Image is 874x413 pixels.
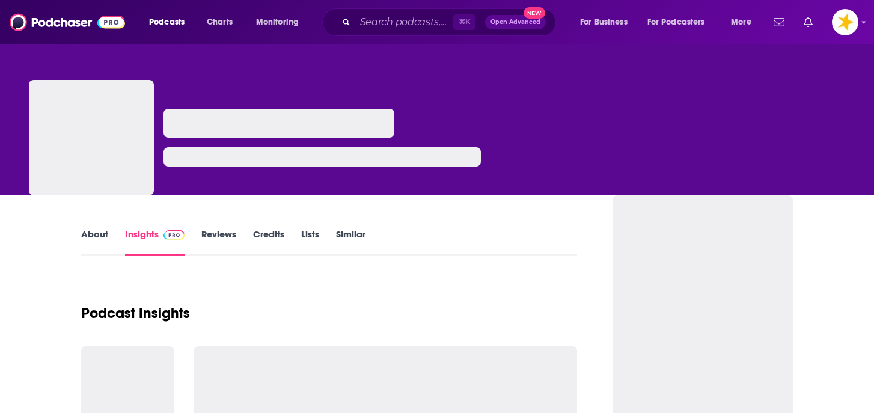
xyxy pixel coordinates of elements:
[301,228,319,256] a: Lists
[199,13,240,32] a: Charts
[799,12,817,32] a: Show notifications dropdown
[490,19,540,25] span: Open Advanced
[163,230,185,240] img: Podchaser Pro
[572,13,643,32] button: open menu
[453,14,475,30] span: ⌘ K
[334,8,567,36] div: Search podcasts, credits, & more...
[256,14,299,31] span: Monitoring
[125,228,185,256] a: InsightsPodchaser Pro
[769,12,789,32] a: Show notifications dropdown
[149,14,185,31] span: Podcasts
[723,13,766,32] button: open menu
[253,228,284,256] a: Credits
[485,15,546,29] button: Open AdvancedNew
[647,14,705,31] span: For Podcasters
[832,9,858,35] img: User Profile
[81,304,190,322] h1: Podcast Insights
[207,14,233,31] span: Charts
[248,13,314,32] button: open menu
[10,11,125,34] img: Podchaser - Follow, Share and Rate Podcasts
[141,13,200,32] button: open menu
[81,228,108,256] a: About
[731,14,751,31] span: More
[201,228,236,256] a: Reviews
[336,228,365,256] a: Similar
[524,7,545,19] span: New
[355,13,453,32] input: Search podcasts, credits, & more...
[832,9,858,35] span: Logged in as Spreaker_Prime
[832,9,858,35] button: Show profile menu
[640,13,723,32] button: open menu
[580,14,628,31] span: For Business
